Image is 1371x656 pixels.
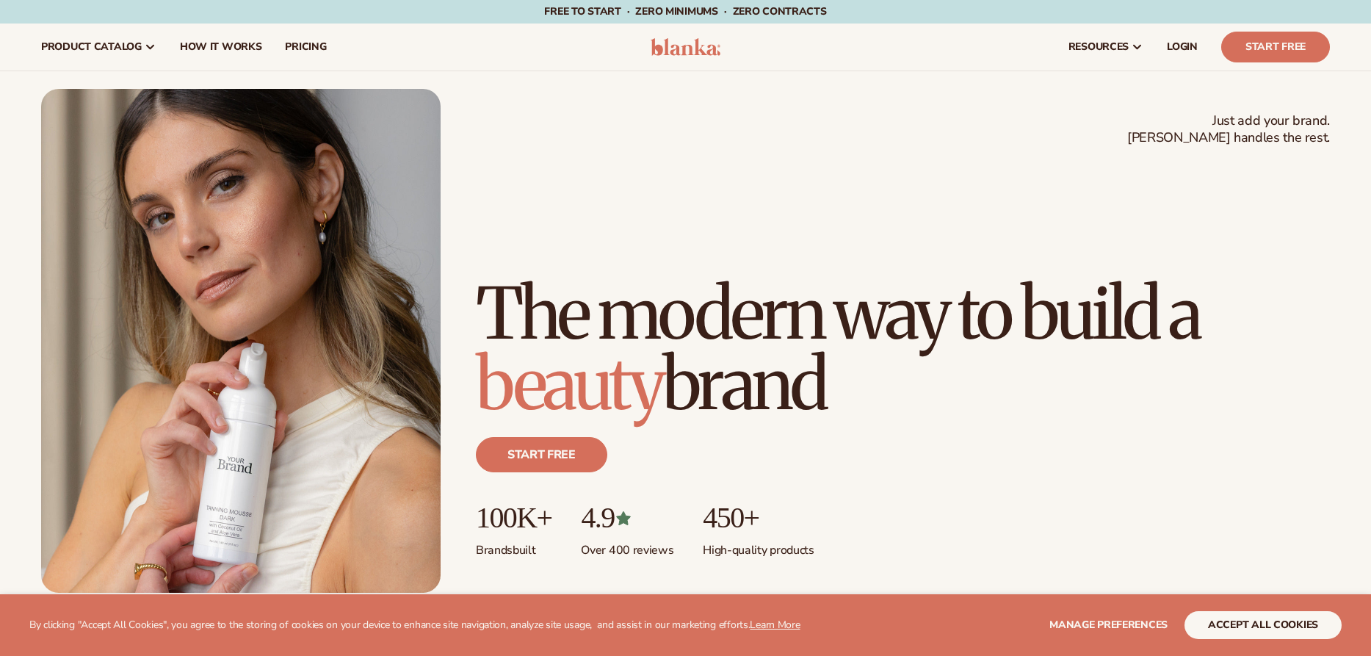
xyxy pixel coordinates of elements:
h1: The modern way to build a brand [476,278,1330,419]
a: Start Free [1221,32,1330,62]
p: 100K+ [476,502,551,534]
span: pricing [285,41,326,53]
p: 4.9 [581,502,673,534]
span: Just add your brand. [PERSON_NAME] handles the rest. [1127,112,1330,147]
button: accept all cookies [1184,611,1342,639]
span: product catalog [41,41,142,53]
a: Start free [476,437,607,472]
img: Female holding tanning mousse. [41,89,441,593]
button: Manage preferences [1049,611,1168,639]
a: LOGIN [1155,24,1209,71]
p: By clicking "Accept All Cookies", you agree to the storing of cookies on your device to enhance s... [29,619,800,632]
p: Brands built [476,534,551,558]
p: Over 400 reviews [581,534,673,558]
a: Learn More [750,618,800,632]
span: resources [1068,41,1129,53]
p: 450+ [703,502,814,534]
a: How It Works [168,24,274,71]
span: How It Works [180,41,262,53]
span: beauty [476,340,662,428]
span: Free to start · ZERO minimums · ZERO contracts [544,4,826,18]
span: LOGIN [1167,41,1198,53]
a: product catalog [29,24,168,71]
a: resources [1057,24,1155,71]
a: pricing [273,24,338,71]
img: logo [651,38,720,56]
span: Manage preferences [1049,618,1168,632]
p: High-quality products [703,534,814,558]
